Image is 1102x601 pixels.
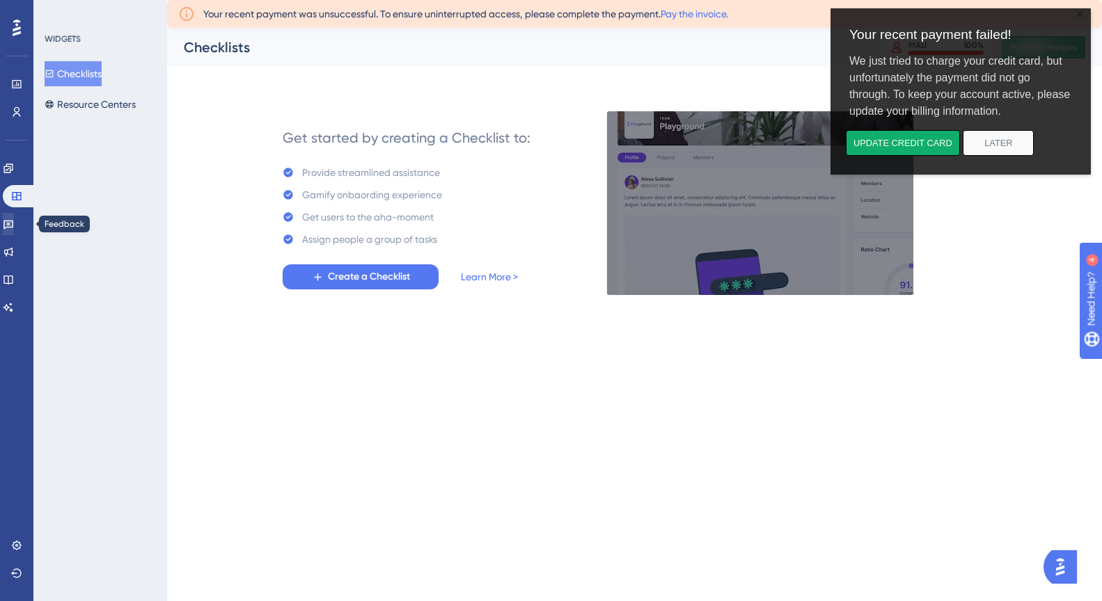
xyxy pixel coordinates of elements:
[302,186,442,203] div: Gamify onbaording experience
[203,6,728,22] span: Your recent payment was unsuccessful. To ensure uninterrupted access, please complete the payment.
[45,33,81,45] div: WIDGETS
[97,7,101,18] div: 4
[33,3,87,20] span: Need Help?
[283,128,530,147] div: Get started by creating a Checklist to:
[132,130,203,156] button: Later
[283,264,439,289] button: Create a Checklist
[328,269,410,285] span: Create a Checklist
[15,130,129,156] button: Update credit card
[661,8,728,19] a: Pay the invoice.
[302,231,437,248] div: Assign people a group of tasks
[302,209,434,225] div: Get users to the aha-moment
[8,17,252,42] div: Your recent payment failed!
[461,269,518,285] a: Learn More >
[1044,546,1085,588] iframe: UserGuiding AI Assistant Launcher
[45,61,102,86] button: Checklists
[184,38,844,57] div: Checklists
[606,111,914,296] img: e28e67207451d1beac2d0b01ddd05b56.gif
[45,92,136,117] button: Resource Centers
[302,164,440,181] div: Provide streamlined assistance
[8,42,252,130] div: We just tried to charge your credit card, but unfortunately the payment did not go through. To ke...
